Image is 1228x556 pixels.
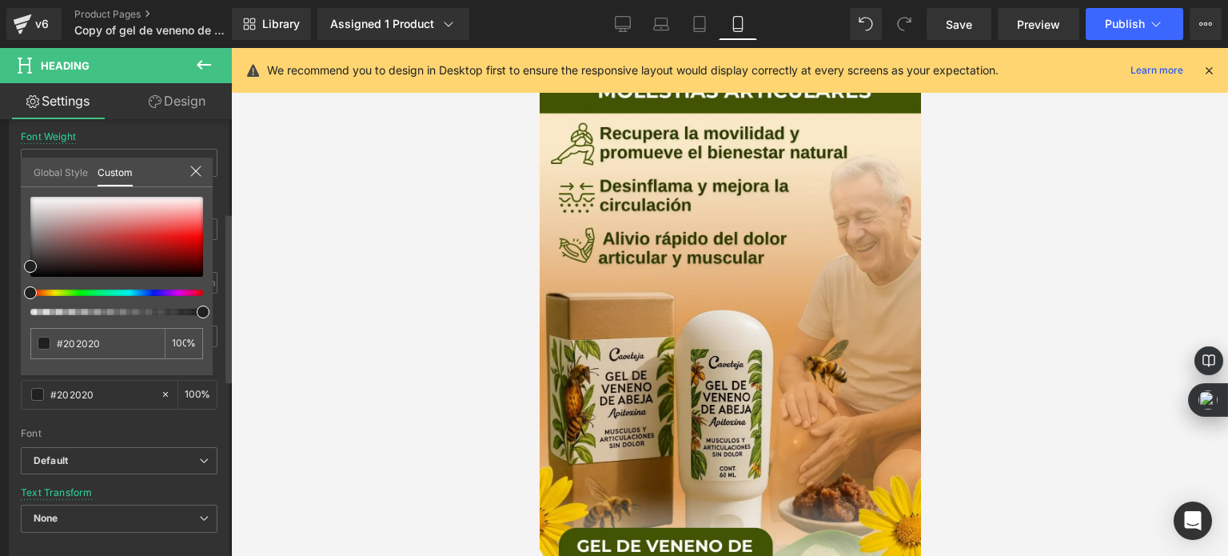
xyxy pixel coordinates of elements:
[74,24,228,37] span: Copy of gel de veneno de abeja - APITOXINA
[1174,502,1212,540] div: Open Intercom Messenger
[1190,8,1222,40] button: More
[267,62,999,79] p: We recommend you to design in Desktop first to ensure the responsive layout would display correct...
[98,158,133,186] a: Custom
[850,8,882,40] button: Undo
[165,328,203,359] div: %
[119,83,235,119] a: Design
[642,8,680,40] a: Laptop
[32,14,52,34] div: v6
[74,8,258,21] a: Product Pages
[330,16,457,32] div: Assigned 1 Product
[1124,61,1190,80] a: Learn more
[1105,18,1145,30] span: Publish
[1086,8,1183,40] button: Publish
[6,8,62,40] a: v6
[262,17,300,31] span: Library
[719,8,757,40] a: Mobile
[57,335,158,352] input: Color
[41,59,90,72] span: Heading
[604,8,642,40] a: Desktop
[1017,16,1060,33] span: Preview
[946,16,972,33] span: Save
[34,158,88,185] a: Global Style
[680,8,719,40] a: Tablet
[888,8,920,40] button: Redo
[232,8,311,40] a: New Library
[998,8,1079,40] a: Preview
